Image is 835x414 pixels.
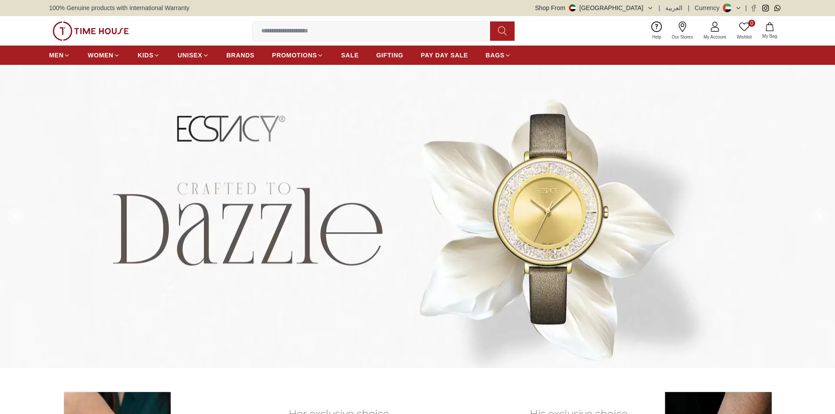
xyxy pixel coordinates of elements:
[759,33,781,39] span: My Bag
[688,4,689,12] span: |
[665,4,682,12] button: العربية
[376,47,403,63] a: GIFTING
[88,47,120,63] a: WOMEN
[486,47,511,63] a: BAGS
[178,51,202,60] span: UNISEX
[535,4,654,12] button: Shop From[GEOGRAPHIC_DATA]
[376,51,403,60] span: GIFTING
[138,47,160,63] a: KIDS
[49,51,64,60] span: MEN
[667,20,698,42] a: Our Stores
[695,4,723,12] div: Currency
[49,4,189,12] span: 100% Genuine products with International Warranty
[757,21,782,41] button: My Bag
[421,51,468,60] span: PAY DAY SALE
[227,47,255,63] a: BRANDS
[272,51,317,60] span: PROMOTIONS
[733,34,755,40] span: Wishlist
[774,5,781,11] a: Whatsapp
[649,34,665,40] span: Help
[748,20,755,27] span: 0
[659,4,661,12] span: |
[272,47,324,63] a: PROMOTIONS
[486,51,505,60] span: BAGS
[762,5,769,11] a: Instagram
[750,5,757,11] a: Facebook
[569,4,576,11] img: United Arab Emirates
[49,47,70,63] a: MEN
[178,47,209,63] a: UNISEX
[88,51,114,60] span: WOMEN
[227,51,255,60] span: BRANDS
[138,51,153,60] span: KIDS
[745,4,747,12] span: |
[53,21,129,41] img: ...
[668,34,696,40] span: Our Stores
[421,47,468,63] a: PAY DAY SALE
[700,34,730,40] span: My Account
[732,20,757,42] a: 0Wishlist
[341,47,359,63] a: SALE
[341,51,359,60] span: SALE
[647,20,667,42] a: Help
